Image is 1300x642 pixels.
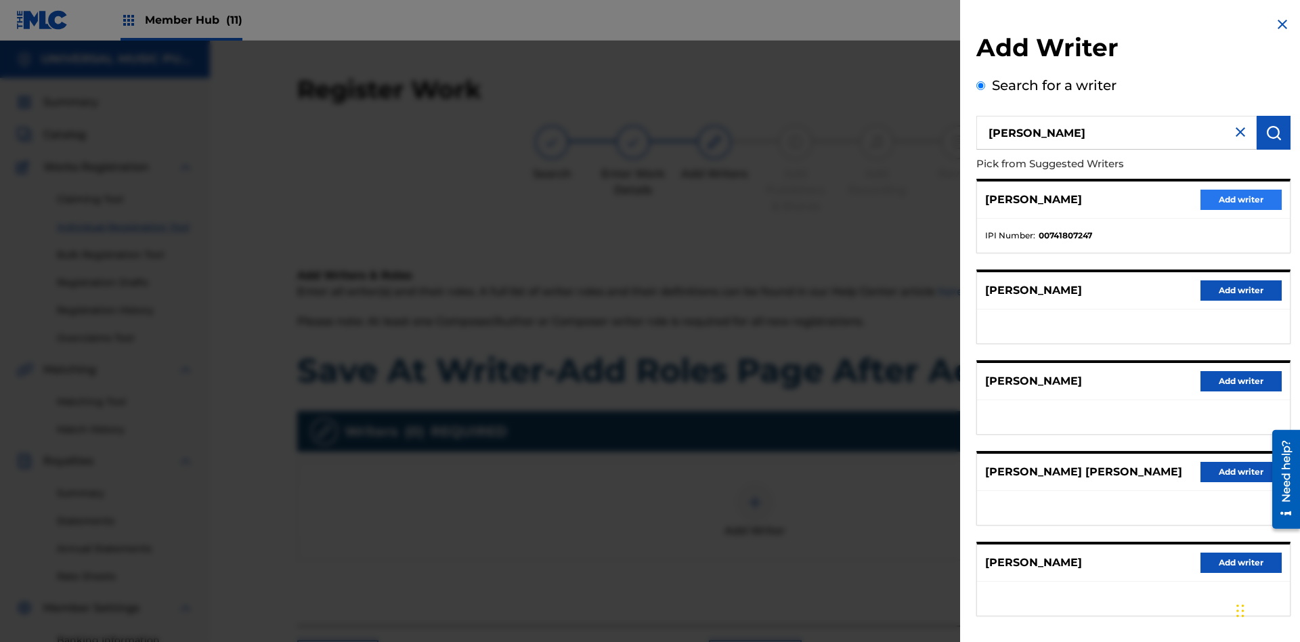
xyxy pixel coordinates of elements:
[985,192,1082,208] p: [PERSON_NAME]
[1200,462,1282,482] button: Add writer
[976,116,1257,150] input: Search writer's name or IPI Number
[1232,577,1300,642] iframe: Chat Widget
[985,282,1082,299] p: [PERSON_NAME]
[1262,425,1300,536] iframe: Resource Center
[985,373,1082,389] p: [PERSON_NAME]
[985,464,1182,480] p: [PERSON_NAME] [PERSON_NAME]
[145,12,242,28] span: Member Hub
[16,10,68,30] img: MLC Logo
[992,77,1117,93] label: Search for a writer
[976,150,1213,179] p: Pick from Suggested Writers
[1200,190,1282,210] button: Add writer
[985,230,1035,242] span: IPI Number :
[1039,230,1092,242] strong: 00741807247
[1265,125,1282,141] img: Search Works
[226,14,242,26] span: (11)
[121,12,137,28] img: Top Rightsholders
[985,555,1082,571] p: [PERSON_NAME]
[1236,591,1244,631] div: Drag
[1232,124,1249,140] img: close
[1200,553,1282,573] button: Add writer
[976,33,1291,67] h2: Add Writer
[1200,280,1282,301] button: Add writer
[1200,371,1282,391] button: Add writer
